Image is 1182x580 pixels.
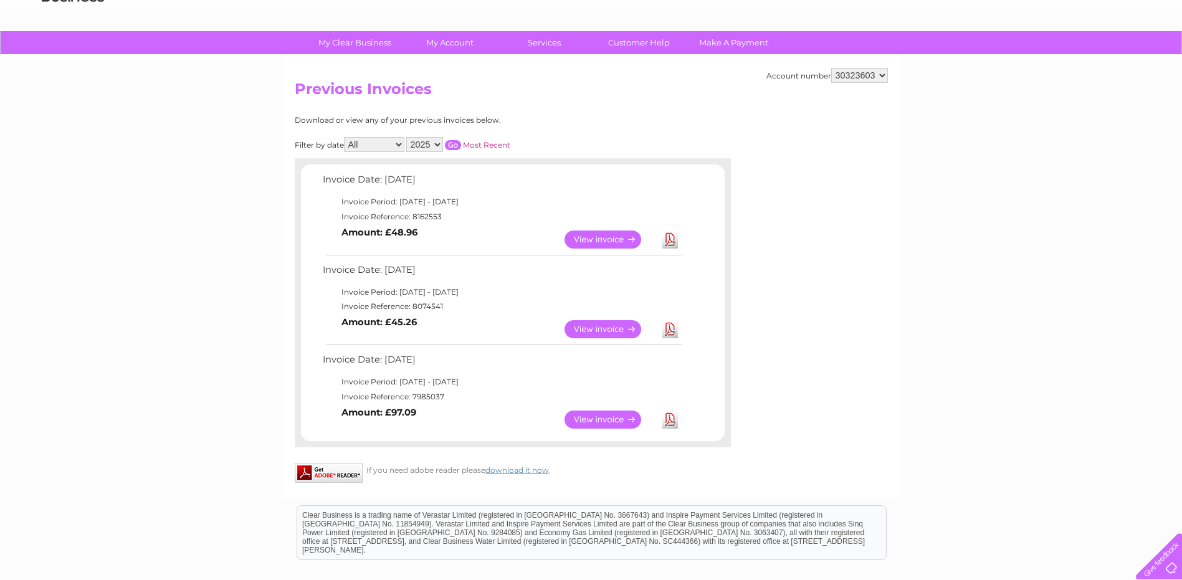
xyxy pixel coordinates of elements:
div: Clear Business is a trading name of Verastar Limited (registered in [GEOGRAPHIC_DATA] No. 3667643... [297,7,886,60]
div: Filter by date [295,137,622,152]
td: Invoice Date: [DATE] [320,171,684,194]
a: Blog [1074,53,1092,62]
td: Invoice Reference: 8074541 [320,299,684,314]
a: Customer Help [588,31,690,54]
td: Invoice Period: [DATE] - [DATE] [320,194,684,209]
img: logo.png [41,32,105,70]
a: Contact [1099,53,1130,62]
a: Download [662,231,678,249]
a: View [565,231,656,249]
a: Water [963,53,986,62]
td: Invoice Period: [DATE] - [DATE] [320,285,684,300]
a: Log out [1141,53,1170,62]
b: Amount: £97.09 [341,407,416,418]
a: Telecoms [1029,53,1066,62]
a: Most Recent [463,140,510,150]
td: Invoice Date: [DATE] [320,262,684,285]
div: Download or view any of your previous invoices below. [295,116,622,125]
td: Invoice Date: [DATE] [320,351,684,374]
a: download it now [485,465,549,475]
a: View [565,320,656,338]
a: My Clear Business [303,31,406,54]
a: Download [662,411,678,429]
a: View [565,411,656,429]
a: Make A Payment [682,31,785,54]
a: 0333 014 3131 [947,6,1033,22]
a: Download [662,320,678,338]
h2: Previous Invoices [295,80,888,104]
div: Account number [766,68,888,83]
td: Invoice Period: [DATE] - [DATE] [320,374,684,389]
a: My Account [398,31,501,54]
a: Energy [994,53,1021,62]
div: If you need adobe reader please . [295,463,731,475]
td: Invoice Reference: 8162553 [320,209,684,224]
b: Amount: £48.96 [341,227,417,238]
a: Services [493,31,596,54]
b: Amount: £45.26 [341,316,417,328]
td: Invoice Reference: 7985037 [320,389,684,404]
